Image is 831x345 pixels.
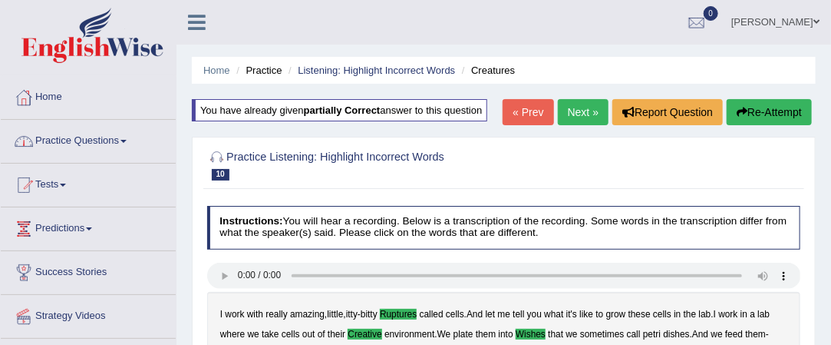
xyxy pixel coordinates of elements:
[527,309,542,320] b: you
[580,329,625,340] b: sometimes
[318,329,325,340] b: of
[207,148,575,181] h2: Practice Listening: Highlight Incorrect Words
[446,309,464,320] b: cells
[727,99,812,125] button: Re-Attempt
[486,309,496,320] b: let
[192,99,487,121] div: You have already given answer to this question
[711,329,723,340] b: we
[361,309,378,320] b: bitty
[327,309,343,320] b: little
[627,329,641,340] b: call
[750,309,756,320] b: a
[384,329,434,340] b: environment
[548,329,563,340] b: that
[544,309,563,320] b: what
[262,329,279,340] b: take
[437,329,451,340] b: We
[684,309,697,320] b: the
[503,99,553,125] a: « Prev
[704,6,719,21] span: 0
[1,164,176,202] a: Tests
[1,76,176,114] a: Home
[247,309,263,320] b: with
[1,120,176,158] a: Practice Questions
[499,329,513,340] b: into
[1,207,176,246] a: Predictions
[498,309,511,320] b: me
[692,329,708,340] b: And
[207,206,801,250] h4: You will hear a recording. Below is a transcription of the recording. Some words in the transcrip...
[653,309,671,320] b: cells
[699,309,711,320] b: lab
[566,329,578,340] b: we
[220,309,223,320] b: I
[380,309,417,320] b: ruptures
[225,309,244,320] b: work
[453,329,473,340] b: plate
[232,63,282,78] li: Practice
[714,309,716,320] b: I
[513,309,524,320] b: tell
[628,309,651,320] b: these
[1,251,176,290] a: Success Stories
[476,329,496,340] b: them
[1,295,176,333] a: Strategy Videos
[282,329,300,340] b: cells
[348,329,381,340] b: creative
[346,309,358,320] b: itty
[304,104,381,116] b: partially correct
[420,309,444,320] b: called
[458,63,515,78] li: Creatures
[516,329,546,340] b: wishes
[219,215,282,227] b: Instructions:
[212,169,229,181] span: 10
[203,65,230,76] a: Home
[719,309,738,320] b: work
[746,329,766,340] b: them
[328,329,345,340] b: their
[558,99,608,125] a: Next »
[664,329,690,340] b: dishes
[298,65,455,76] a: Listening: Highlight Incorrect Words
[643,329,661,340] b: petri
[740,309,747,320] b: in
[612,99,723,125] button: Report Question
[725,329,743,340] b: feed
[595,309,603,320] b: to
[566,309,577,320] b: it's
[248,329,259,340] b: we
[606,309,626,320] b: grow
[302,329,315,340] b: out
[467,309,483,320] b: And
[290,309,325,320] b: amazing
[757,309,770,320] b: lab
[265,309,287,320] b: really
[220,329,245,340] b: where
[579,309,593,320] b: like
[674,309,681,320] b: in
